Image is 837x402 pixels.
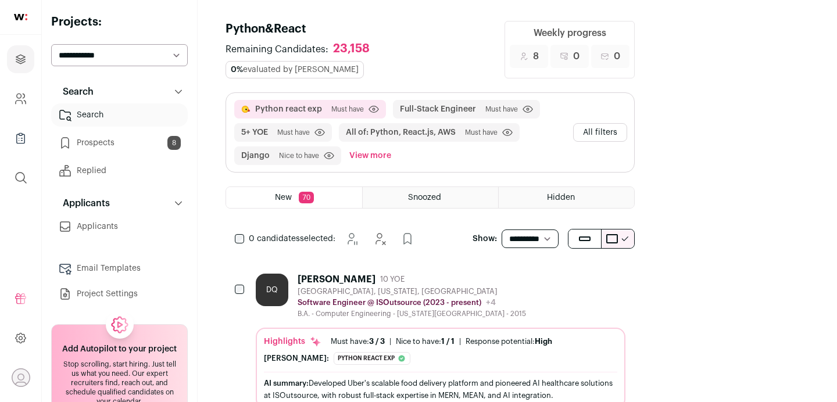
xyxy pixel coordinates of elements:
span: selected: [249,233,335,245]
span: Must have [277,128,310,137]
a: Applicants [51,215,188,238]
span: 8 [533,49,539,63]
a: Search [51,103,188,127]
p: Software Engineer @ ISOutsource (2023 - present) [298,298,481,307]
button: Applicants [51,192,188,215]
div: B.A. - Computer Engineering - [US_STATE][GEOGRAPHIC_DATA] - 2015 [298,309,526,318]
span: Hidden [547,193,575,202]
div: [GEOGRAPHIC_DATA], [US_STATE], [GEOGRAPHIC_DATA] [298,287,526,296]
div: Weekly progress [534,26,606,40]
span: Must have [465,128,498,137]
span: 3 / 3 [369,338,385,345]
button: Search [51,80,188,103]
button: View more [347,146,394,165]
span: +4 [486,299,496,307]
span: Must have [485,105,518,114]
a: Projects [7,45,34,73]
a: Hidden [499,187,634,208]
h1: Python&React [226,21,491,37]
span: Nice to have [279,151,319,160]
div: [PERSON_NAME]: [264,354,329,363]
div: Nice to have: [396,337,455,346]
a: Company and ATS Settings [7,85,34,113]
button: Python react exp [255,103,322,115]
div: evaluated by [PERSON_NAME] [226,61,364,78]
button: Hide [368,227,391,250]
a: Replied [51,159,188,182]
a: Prospects8 [51,131,188,155]
h2: Projects: [51,14,188,30]
span: Must have [331,105,364,114]
div: Developed Uber's scalable food delivery platform and pioneered AI healthcare solutions at ISOutso... [264,377,617,401]
div: [PERSON_NAME] [298,274,375,285]
button: All of: Python, React.js, AWS [346,127,456,138]
span: High [535,338,552,345]
button: Snooze [340,227,363,250]
a: Email Templates [51,257,188,280]
div: 23,158 [333,42,370,56]
div: DQ [256,274,288,306]
span: 10 YOE [380,275,405,284]
span: Remaining Candidates: [226,42,328,56]
button: Open dropdown [12,368,30,387]
span: 0 [573,49,580,63]
span: New [275,193,292,202]
button: Django [241,150,270,161]
p: Show: [473,233,497,245]
a: Company Lists [7,124,34,152]
button: 5+ YOE [241,127,268,138]
span: 0 candidates [249,235,300,243]
div: Must have: [331,337,385,346]
a: Project Settings [51,282,188,306]
span: 0% [231,66,243,74]
span: 8 [167,136,181,150]
button: Full-Stack Engineer [400,103,476,115]
h2: Add Autopilot to your project [62,343,177,355]
span: Snoozed [408,193,441,202]
div: Response potential: [466,337,552,346]
span: 0 [614,49,620,63]
span: 1 / 1 [441,338,455,345]
div: Highlights [264,336,321,347]
button: All filters [573,123,627,142]
span: AI summary: [264,379,309,387]
ul: | | [331,337,552,346]
img: wellfound-shorthand-0d5821cbd27db2630d0214b213865d53afaa358527fdda9d0ea32b1df1b89c2c.svg [14,14,27,20]
a: Snoozed [363,187,498,208]
span: 70 [299,192,314,203]
button: Add to Prospects [396,227,419,250]
p: Applicants [56,196,110,210]
p: Search [56,85,94,99]
div: Python react exp [334,352,410,365]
